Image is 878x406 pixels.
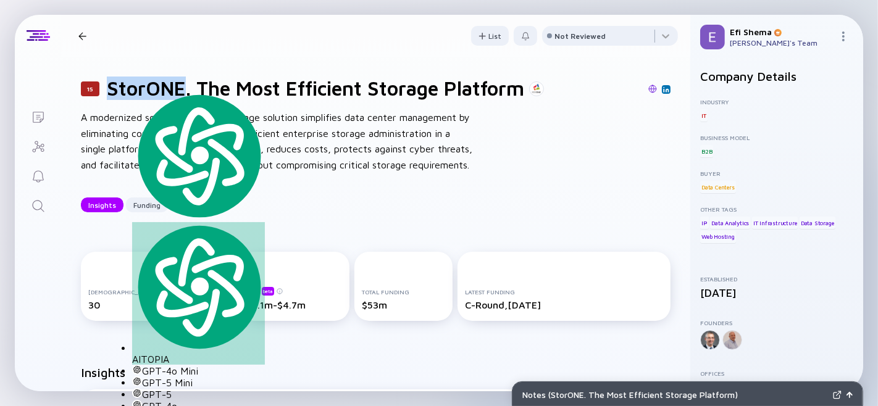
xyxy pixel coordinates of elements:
div: GPT-4o Mini [132,365,265,376]
div: Funding [126,196,168,215]
div: Offices [700,370,853,377]
div: Established [700,275,853,283]
div: Web Hosting [700,231,736,243]
button: Insights [81,197,123,212]
div: Efi Shema [730,27,834,37]
h2: Company Details [700,69,853,83]
a: Reminders [15,160,61,190]
img: Expand Notes [833,391,842,399]
div: Latest Funding [465,288,663,296]
img: Efi Profile Picture [700,25,725,49]
img: Menu [838,31,848,41]
div: Insights [81,196,123,215]
img: gpt-black.svg [132,388,142,398]
div: 30 [88,299,227,310]
img: gpt-black.svg [132,376,142,386]
div: List [471,27,509,46]
div: [PERSON_NAME]'s Team [730,38,834,48]
div: A modernized software-defined storage solution simplifies data center management by eliminating c... [81,110,476,173]
div: beta [262,287,274,296]
div: Notes ( StorONE. The Most Efficient Storage Platform ) [522,389,828,400]
img: StorONE. The Most Efficient Storage Platform Website [648,85,657,93]
div: $53m [362,299,445,310]
button: List [471,26,509,46]
img: gpt-black.svg [132,365,142,375]
div: GPT-5 Mini [132,376,265,388]
div: $3.1m-$4.7m [246,299,341,310]
div: Data Storage [800,217,835,229]
a: Search [15,190,61,220]
div: AITOPIA [132,222,265,364]
img: logo.svg [132,222,265,351]
img: Open Notes [847,392,853,398]
a: Lists [15,101,61,131]
div: [DATE] [700,286,853,299]
div: Founders [700,319,853,326]
img: StorONE. The Most Efficient Storage Platform Linkedin Page [663,86,669,93]
div: ARR [246,286,341,296]
div: Data Analytics [710,217,750,229]
div: Business Model [700,134,853,141]
div: C-Round, [DATE] [465,299,663,310]
div: 15 [81,81,99,96]
div: IT [700,109,708,122]
div: [DEMOGRAPHIC_DATA] Employees [88,288,227,296]
img: logo.svg [132,91,265,220]
div: Total Funding [362,288,445,296]
div: B2B [700,145,713,157]
div: Other Tags [700,205,853,213]
div: IT Infrastructure [752,217,798,229]
a: Investor Map [15,131,61,160]
div: Industry [700,98,853,106]
div: Buyer [700,170,853,177]
h1: StorONE. The Most Efficient Storage Platform [107,77,524,100]
div: Not Reviewed [554,31,606,41]
div: GPT-5 [132,388,265,400]
h2: Insights [81,365,125,379]
div: IP [700,217,709,229]
div: Data Centers [700,181,736,193]
button: Funding [126,197,168,212]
